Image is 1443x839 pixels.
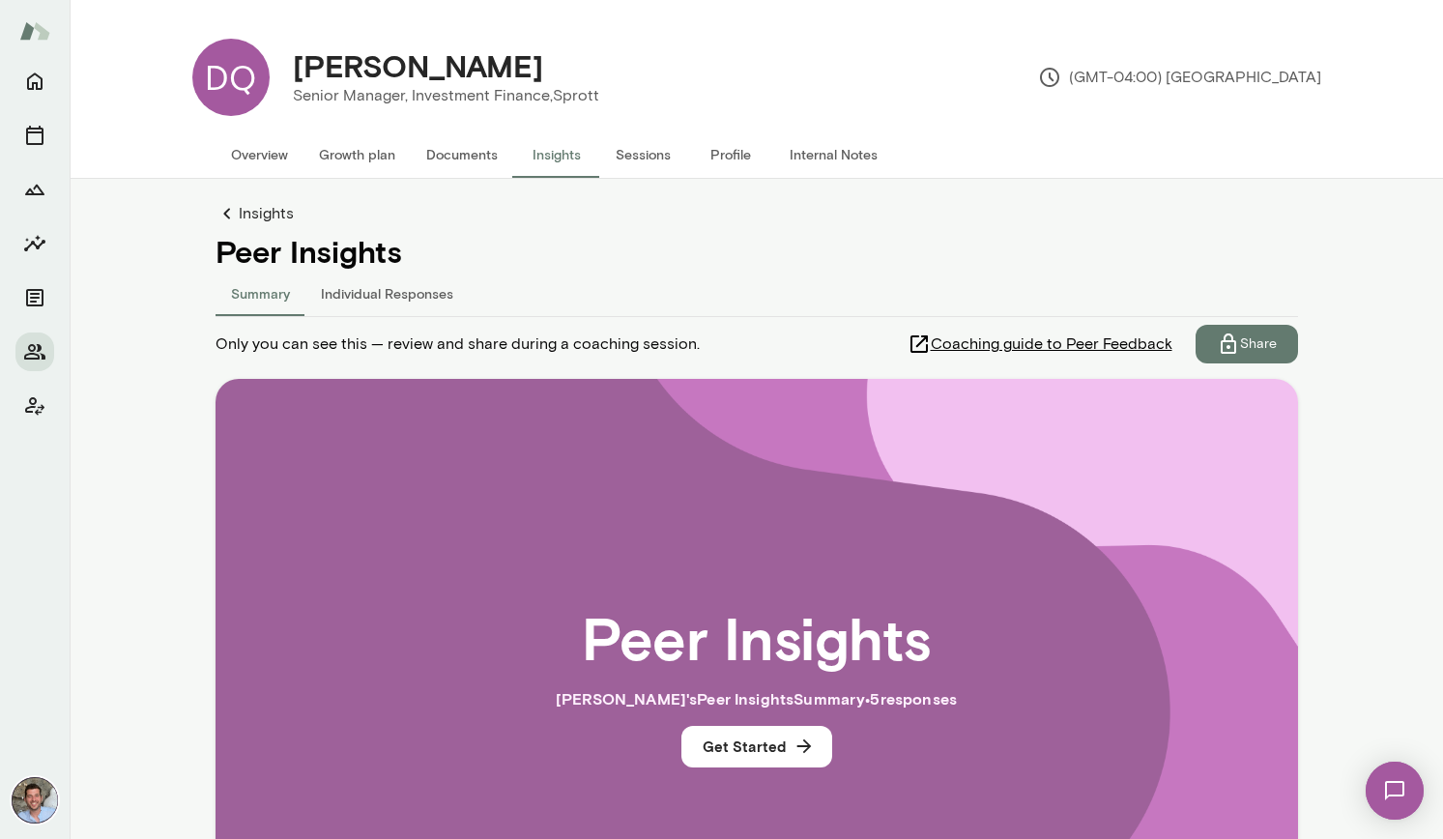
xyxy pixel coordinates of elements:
[216,270,305,316] button: Summary
[1038,66,1321,89] p: (GMT-04:00) [GEOGRAPHIC_DATA]
[15,333,54,371] button: Members
[293,84,599,107] p: Senior Manager, Investment Finance, Sprott
[15,62,54,101] button: Home
[293,47,543,84] h4: [PERSON_NAME]
[216,333,700,356] span: Only you can see this — review and share during a coaching session.
[192,39,270,116] div: DQ
[12,777,58,824] img: David Sferlazza
[681,726,832,767] button: Get Started
[774,131,893,178] button: Internal Notes
[216,202,1298,225] a: Insights
[15,170,54,209] button: Growth Plan
[15,116,54,155] button: Sessions
[556,689,865,708] span: [PERSON_NAME] 's Peer Insights Summary
[19,13,50,49] img: Mento
[582,602,931,672] h2: Peer Insights
[216,131,303,178] button: Overview
[687,131,774,178] button: Profile
[931,333,1172,356] span: Coaching guide to Peer Feedback
[216,233,1298,270] h4: Peer Insights
[305,270,469,316] button: Individual Responses
[303,131,411,178] button: Growth plan
[600,131,687,178] button: Sessions
[865,689,957,708] span: • 5 response s
[15,278,54,317] button: Documents
[513,131,600,178] button: Insights
[1240,334,1277,354] p: Share
[216,270,1298,316] div: responses-tab
[908,325,1196,363] a: Coaching guide to Peer Feedback
[15,224,54,263] button: Insights
[411,131,513,178] button: Documents
[15,387,54,425] button: Client app
[1196,325,1298,363] button: Share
